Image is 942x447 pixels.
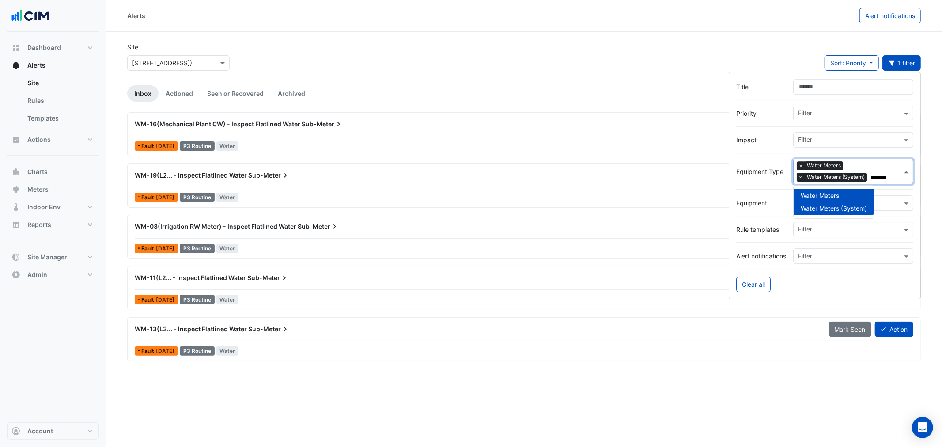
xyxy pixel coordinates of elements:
span: Sub-Meter [248,325,290,333]
span: Wed 06-Aug-2025 15:00 AEST [156,348,174,354]
span: Wed 06-Aug-2025 15:00 AEST [156,245,174,252]
button: Meters [7,181,99,198]
button: Indoor Env [7,198,99,216]
app-icon: Alerts [11,61,20,70]
label: Impact [736,135,786,144]
span: Water [216,295,239,304]
span: Sub-Meter [298,222,339,231]
button: Mark Seen [829,322,871,337]
span: Indoor Env [27,203,61,212]
div: Alerts [127,11,145,20]
span: Reports [27,220,51,229]
button: Sort: Priority [825,55,879,71]
span: Alerts [27,61,45,70]
span: Account [27,427,53,436]
span: Alert notifications [865,12,915,19]
div: Filter [797,135,812,146]
span: Actions [27,135,51,144]
div: Filter [797,108,812,120]
span: Fault [141,349,156,354]
button: Reports [7,216,99,234]
button: Action [875,322,913,337]
a: Seen or Recovered [200,85,271,102]
span: Fault [141,144,156,149]
label: Priority [736,109,786,118]
app-icon: Meters [11,185,20,194]
app-icon: Reports [11,220,20,229]
app-icon: Charts [11,167,20,176]
span: × [797,161,805,170]
div: P3 Routine [180,141,215,151]
button: 1 filter [882,55,921,71]
label: Equipment Type [736,167,786,176]
label: Rule templates [736,225,786,235]
span: Water [216,141,239,151]
button: Site Manager [7,248,99,266]
button: Actions [7,131,99,148]
span: Fault [141,246,156,251]
span: × [797,173,805,182]
div: P3 Routine [180,346,215,356]
app-icon: Actions [11,135,20,144]
img: Company Logo [11,7,50,25]
button: Charts [7,163,99,181]
span: WM-16(Mechanical Plant CW) - Inspect Flatlined Water [135,120,300,128]
span: Water Meters [805,161,843,170]
ng-dropdown-panel: Options list [793,186,874,219]
span: Mark Seen [835,326,866,333]
a: Templates [20,110,99,127]
span: Water Meters [801,192,839,200]
label: Alert notifications [736,252,786,261]
span: Fault [141,297,156,303]
span: WM-11(L2... - Inspect Flatlined Water [135,274,246,281]
app-icon: Indoor Env [11,203,20,212]
a: Site [20,74,99,92]
span: Sub-Meter [248,171,290,180]
span: Sort: Priority [830,59,866,67]
a: Inbox [127,85,159,102]
span: Dashboard [27,43,61,52]
button: Alerts [7,57,99,74]
button: Clear all [736,277,771,292]
span: Site Manager [27,253,67,261]
span: Admin [27,270,47,279]
label: Site [127,42,138,52]
app-icon: Site Manager [11,253,20,261]
span: WM-03(Irrigation RW Meter) - Inspect Flatlined Water [135,223,296,230]
span: Meters [27,185,49,194]
div: Filter [797,225,812,236]
span: Water [216,244,239,253]
span: Sub-Meter [247,273,289,282]
span: Wed 06-Aug-2025 15:00 AEST [156,194,174,201]
app-icon: Dashboard [11,43,20,52]
label: Title [736,82,786,91]
div: P3 Routine [180,244,215,253]
span: Fault [141,195,156,200]
a: Actioned [159,85,200,102]
button: Admin [7,266,99,284]
span: Water Meters (System) [805,173,867,182]
div: P3 Routine [180,295,215,304]
div: Alerts [7,74,99,131]
label: Equipment [736,199,786,208]
app-icon: Admin [11,270,20,279]
span: WM-19(L2... - Inspect Flatlined Water [135,171,247,179]
span: Charts [27,167,48,176]
button: Alert notifications [859,8,921,23]
div: P3 Routine [180,193,215,202]
span: Wed 06-Aug-2025 15:00 AEST [156,143,174,149]
span: Water [216,346,239,356]
span: Sub-Meter [302,120,343,129]
a: Rules [20,92,99,110]
span: Wed 06-Aug-2025 15:00 AEST [156,296,174,303]
button: Dashboard [7,39,99,57]
a: Archived [271,85,312,102]
div: Open Intercom Messenger [912,417,933,438]
button: Account [7,422,99,440]
span: Water [216,193,239,202]
span: Water Meters (System) [801,205,867,212]
span: WM-13(L3... - Inspect Flatlined Water [135,325,247,333]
